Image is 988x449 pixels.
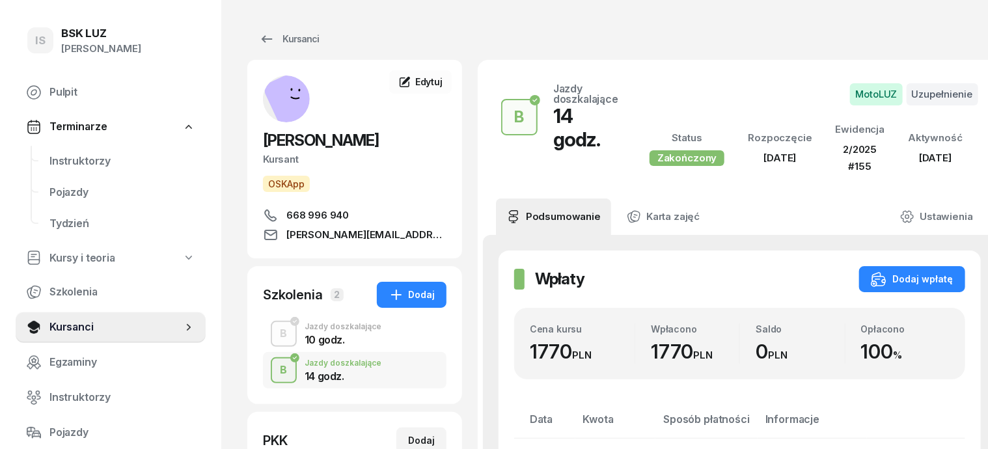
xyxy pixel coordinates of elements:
[843,143,877,172] span: 2/2025 #155
[49,284,195,301] span: Szkolenia
[263,131,379,150] span: [PERSON_NAME]
[756,323,844,334] div: Saldo
[263,286,323,304] div: Szkolenia
[16,312,206,343] a: Kursanci
[286,227,446,243] span: [PERSON_NAME][EMAIL_ADDRESS][DOMAIN_NAME]
[263,227,446,243] a: [PERSON_NAME][EMAIL_ADDRESS][DOMAIN_NAME]
[694,349,713,361] small: PLN
[530,323,635,334] div: Cena kursu
[16,277,206,308] a: Szkolenia
[893,349,902,361] small: %
[575,411,656,439] th: Kwota
[850,83,903,105] span: MotoLUZ
[259,31,319,47] div: Kursanci
[16,347,206,378] a: Egzaminy
[49,319,182,336] span: Kursanci
[748,129,812,146] div: Rozpoczęcie
[415,76,443,87] span: Edytuj
[49,389,195,406] span: Instruktorzy
[49,118,107,135] span: Terminarze
[49,354,195,371] span: Egzaminy
[768,349,788,361] small: PLN
[553,83,618,104] div: Jazdy doszkalające
[275,323,293,345] div: B
[871,271,954,287] div: Dodaj wpłatę
[408,433,435,448] div: Dodaj
[908,150,963,167] div: [DATE]
[263,176,310,192] button: OSKApp
[16,243,206,273] a: Kursy i teoria
[305,371,381,381] div: 14 godz.
[305,334,381,345] div: 10 godz.
[39,208,206,239] a: Tydzień
[331,288,344,301] span: 2
[510,104,530,130] div: B
[16,112,206,142] a: Terminarze
[890,198,983,235] a: Ustawienia
[49,184,195,201] span: Pojazdy
[496,198,611,235] a: Podsumowanie
[850,83,978,105] button: MotoLUZUzupełnienie
[530,340,635,364] div: 1770
[377,282,446,308] button: Dodaj
[305,359,381,367] div: Jazdy doszkalające
[908,129,963,146] div: Aktywność
[650,150,724,166] div: Zakończony
[49,84,195,101] span: Pulpit
[247,26,331,52] a: Kursanci
[263,208,446,223] a: 668 996 940
[263,316,446,352] button: BJazdy doszkalające10 godz.
[553,104,618,151] div: 14 godz.
[39,177,206,208] a: Pojazdy
[16,77,206,108] a: Pulpit
[275,359,293,381] div: B
[49,250,115,267] span: Kursy i teoria
[650,129,724,146] div: Status
[572,349,592,361] small: PLN
[16,382,206,413] a: Instruktorzy
[263,151,446,168] div: Kursant
[756,340,844,364] div: 0
[655,411,757,439] th: Sposób płatności
[501,99,538,135] button: B
[861,323,950,334] div: Opłacono
[61,40,141,57] div: [PERSON_NAME]
[286,208,349,223] span: 668 996 940
[49,153,195,170] span: Instruktorzy
[616,198,710,235] a: Karta zajęć
[514,411,575,439] th: Data
[263,352,446,388] button: BJazdy doszkalające14 godz.
[907,83,978,105] span: Uzupełnienie
[271,357,297,383] button: B
[651,323,739,334] div: Wpłacono
[651,340,739,364] div: 1770
[49,424,195,441] span: Pojazdy
[305,323,381,331] div: Jazdy doszkalające
[49,215,195,232] span: Tydzień
[389,287,435,303] div: Dodaj
[16,417,206,448] a: Pojazdy
[535,269,584,290] h2: Wpłaty
[35,35,46,46] span: IS
[836,121,885,138] div: Ewidencja
[859,266,965,292] button: Dodaj wpłatę
[271,321,297,347] button: B
[861,340,950,364] div: 100
[758,411,867,439] th: Informacje
[39,146,206,177] a: Instruktorzy
[61,28,141,39] div: BSK LUZ
[389,70,452,94] a: Edytuj
[764,152,797,164] span: [DATE]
